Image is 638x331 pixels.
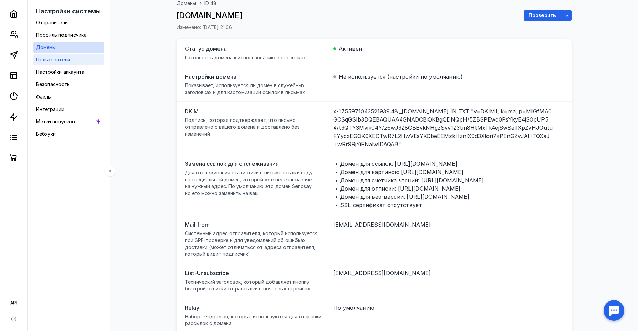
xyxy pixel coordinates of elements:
[36,94,52,100] span: Файлы
[36,118,75,124] span: Метки выпусков
[33,79,104,90] a: Безопасность
[340,160,457,167] span: Домен для ссылок: [URL][DOMAIN_NAME]
[185,73,236,80] span: Настройки домена
[185,108,199,115] span: DKIM
[185,221,210,228] span: Mail from
[185,170,315,196] span: Для отслеживания статистики в письме ссылки ведут на специальный домен, который уже перенаправляе...
[524,10,561,21] button: Проверить
[36,32,87,38] span: Профиль подписчика
[333,169,340,175] span: •
[185,160,279,167] span: Замена ссылок для отслеживания
[333,269,431,277] span: [EMAIL_ADDRESS][DOMAIN_NAME]
[177,0,196,6] span: Домены
[33,116,104,127] a: Метки выпусков
[33,17,104,28] a: Отправители
[333,194,340,200] span: •
[333,186,340,192] span: •
[185,313,321,326] span: Набор IP-адресов, которые используются для отправки рассылок с домена
[185,230,318,257] span: Системный адрес отправителя, который используется при SPF-проверке и для уведомлений об ошибках д...
[333,304,374,312] span: По умолчанию
[340,185,460,192] span: Домен для отписки: [URL][DOMAIN_NAME]
[33,42,104,53] a: Домены
[339,45,362,53] span: Активен
[185,45,227,52] span: Статус домена
[340,202,422,208] span: SSL-сертификат отсутствует
[33,54,104,65] a: Пользователи
[36,8,101,15] span: Настройки системы
[33,30,104,41] a: Профиль подписчика
[333,178,340,183] span: •
[333,107,553,148] span: x-1755971043521939.48._[DOMAIN_NAME] IN TXT "v=DKIM1; k=rsa; p=MIGfMA0GCSqGSIb3DQEBAQUAA4GNADCBiQ...
[177,24,232,31] span: Изменено: [DATE] 21:06
[529,13,556,19] span: Проверить
[333,161,340,167] span: •
[36,131,56,137] span: Вебхуки
[33,67,104,78] a: Настройки аккаунта
[185,117,300,137] span: Подпись, которая подтверждает, что письмо отправлено с вашего домена и доставлено без изменений
[333,220,431,229] span: [EMAIL_ADDRESS][DOMAIN_NAME]
[33,128,104,139] a: Вебхуки
[177,10,242,20] span: [DOMAIN_NAME]
[36,106,64,112] span: Интеграции
[185,279,310,292] span: Технический заголовок, который добавляет кнопку быстрой отписки от рассылки в почтовых сервисах
[185,55,306,60] span: Готовность домена к использованию в рассылках
[33,91,104,102] a: Файлы
[33,104,104,115] a: Интеграции
[340,177,484,184] span: Домен для счетчика чтений: [URL][DOMAIN_NAME]
[36,57,70,62] span: Пользователи
[185,270,229,276] span: List-Unsubscribe
[185,82,305,95] span: Показывает, используется ли домен в служебных заголовках и для кастомизации ссылок в письмах
[339,72,463,81] span: Не используется (настройки по умолчанию)
[36,81,70,87] span: Безопасность
[333,202,340,208] span: •
[185,304,199,311] span: Relay
[36,44,56,50] span: Домены
[36,69,85,75] span: Настройки аккаунта
[36,20,68,25] span: Отправители
[340,193,469,200] span: Домен для веб-версии: [URL][DOMAIN_NAME]
[340,169,463,175] span: Домен для картинок: [URL][DOMAIN_NAME]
